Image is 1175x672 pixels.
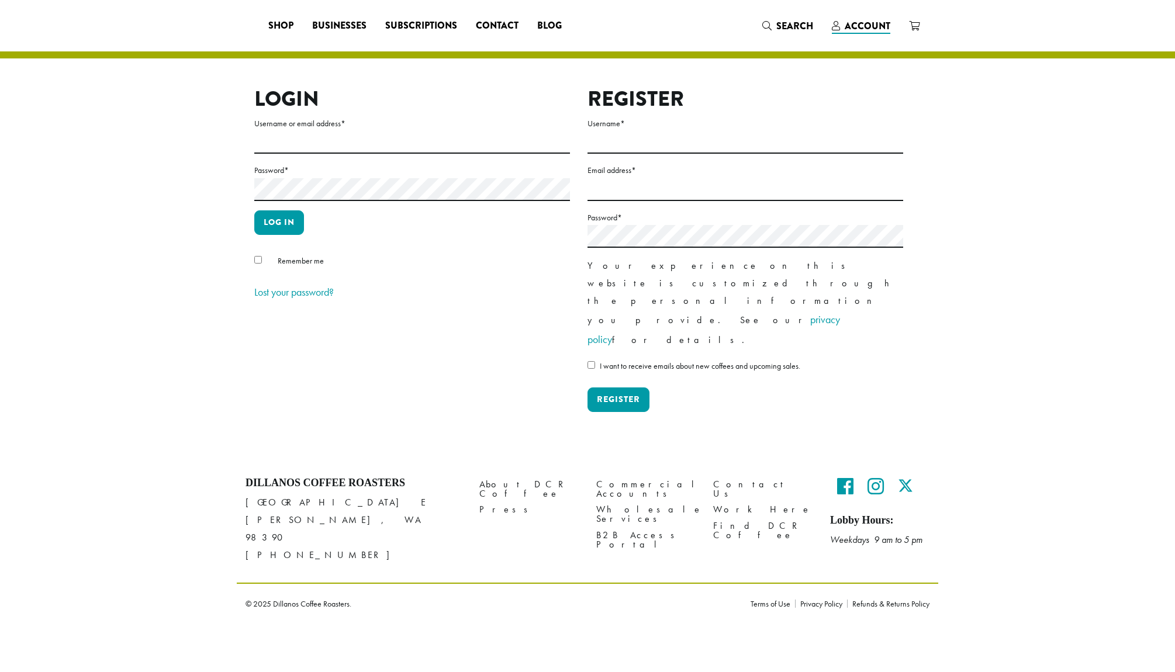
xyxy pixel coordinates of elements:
[830,534,922,546] em: Weekdays 9 am to 5 pm
[713,518,813,543] a: Find DCR Coffee
[254,86,570,112] h2: Login
[246,494,462,564] p: [GEOGRAPHIC_DATA] E [PERSON_NAME], WA 98390 [PHONE_NUMBER]
[587,313,840,346] a: privacy policy
[845,19,890,33] span: Account
[600,361,800,371] span: I want to receive emails about new coffees and upcoming sales.
[278,255,324,266] span: Remember me
[587,387,649,412] button: Register
[312,19,367,33] span: Businesses
[847,600,929,608] a: Refunds & Returns Policy
[587,257,903,349] p: Your experience on this website is customized through the personal information you provide. See o...
[587,163,903,178] label: Email address
[753,16,822,36] a: Search
[713,477,813,502] a: Contact Us
[254,210,304,235] button: Log in
[254,163,570,178] label: Password
[537,19,562,33] span: Blog
[259,16,303,35] a: Shop
[596,502,696,527] a: Wholesale Services
[254,285,334,299] a: Lost your password?
[254,116,570,131] label: Username or email address
[587,116,903,131] label: Username
[479,502,579,518] a: Press
[795,600,847,608] a: Privacy Policy
[596,527,696,552] a: B2B Access Portal
[246,600,733,608] p: © 2025 Dillanos Coffee Roasters.
[246,477,462,490] h4: Dillanos Coffee Roasters
[830,514,929,527] h5: Lobby Hours:
[587,86,903,112] h2: Register
[587,210,903,225] label: Password
[713,502,813,518] a: Work Here
[751,600,795,608] a: Terms of Use
[596,477,696,502] a: Commercial Accounts
[476,19,519,33] span: Contact
[385,19,457,33] span: Subscriptions
[479,477,579,502] a: About DCR Coffee
[268,19,293,33] span: Shop
[776,19,813,33] span: Search
[587,361,595,369] input: I want to receive emails about new coffees and upcoming sales.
